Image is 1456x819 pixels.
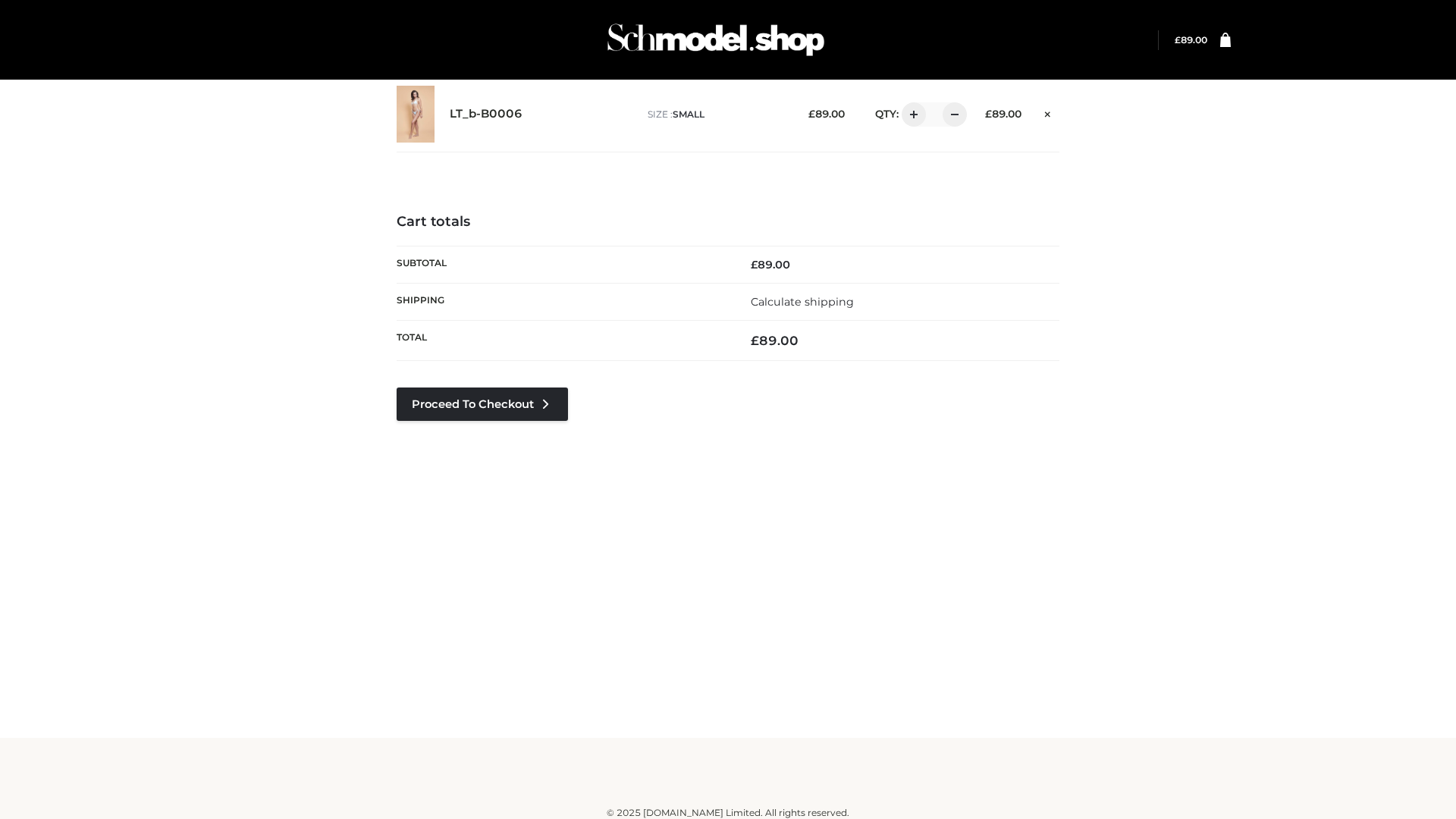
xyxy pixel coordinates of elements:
p: size : [648,108,785,121]
span: £ [1175,34,1181,45]
h4: Cart totals [397,214,1059,231]
bdi: 89.00 [808,108,845,120]
bdi: 89.00 [1175,34,1207,45]
span: £ [808,108,815,120]
th: Shipping [397,283,728,320]
span: £ [751,333,759,348]
span: £ [985,108,992,120]
bdi: 89.00 [751,333,799,348]
span: SMALL [673,108,704,120]
div: QTY: [860,102,962,127]
a: Remove this item [1037,102,1059,122]
bdi: 89.00 [985,108,1021,120]
a: Calculate shipping [751,295,854,309]
a: £89.00 [1175,34,1207,45]
bdi: 89.00 [751,258,790,271]
a: LT_b-B0006 [450,107,522,121]
span: £ [751,258,758,271]
th: Total [397,321,728,361]
img: Schmodel Admin 964 [602,10,830,70]
th: Subtotal [397,246,728,283]
a: Proceed to Checkout [397,388,568,421]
